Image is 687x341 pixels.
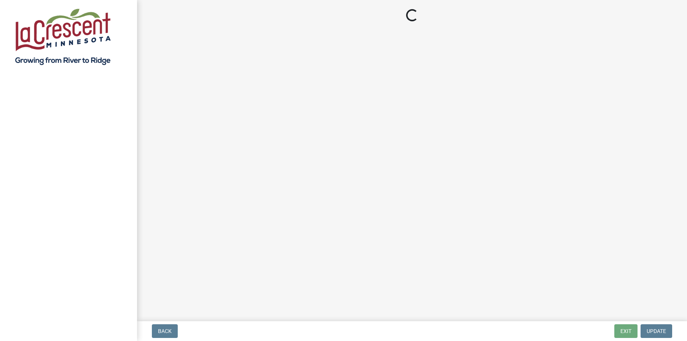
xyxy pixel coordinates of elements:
button: Back [152,324,178,338]
button: Exit [614,324,638,338]
span: Update [647,328,666,334]
img: City of La Crescent, Minnesota [15,8,111,65]
span: Back [158,328,172,334]
button: Update [641,324,672,338]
